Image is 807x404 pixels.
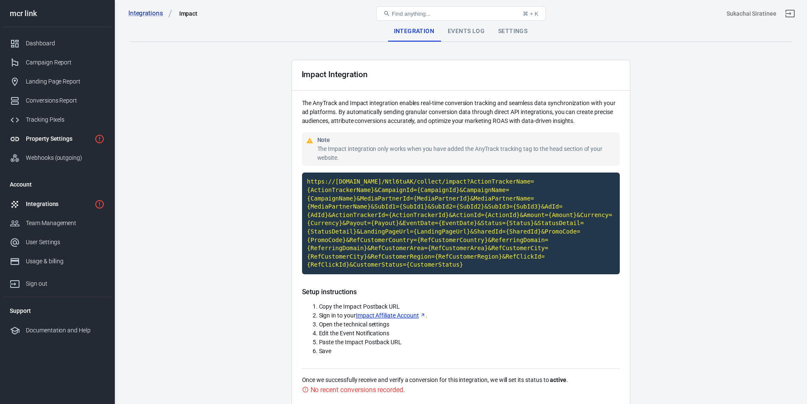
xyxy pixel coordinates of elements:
[3,53,111,72] a: Campaign Report
[376,6,546,21] button: Find anything...⌘ + K
[3,174,111,195] li: Account
[26,279,105,288] div: Sign out
[3,214,111,233] a: Team Management
[311,384,405,395] div: No recent conversions recorded.
[26,58,105,67] div: Campaign Report
[3,148,111,167] a: Webhooks (outgoing)
[491,21,534,42] div: Settings
[26,257,105,266] div: Usage & billing
[780,3,800,24] a: Sign out
[3,34,111,53] a: Dashboard
[26,153,105,162] div: Webhooks (outgoing)
[3,129,111,148] a: Property Settings
[3,110,111,129] a: Tracking Pixels
[319,339,402,345] span: Paste the Impact Postback URL
[302,376,620,384] p: Once we successfully receive and verify a conversion for this integration, we will set its status...
[3,10,111,17] div: mcr link
[94,199,105,209] svg: 1 networks not verified yet
[317,145,616,162] div: The Impact integration only works when you have added the AnyTrack tracking tag to the head secti...
[179,9,198,18] div: Impact
[26,39,105,48] div: Dashboard
[26,326,105,335] div: Documentation and Help
[319,321,390,328] span: Open the technical settings
[319,330,390,337] span: Edit the Event Notifications
[302,173,620,274] code: Click to copy
[3,233,111,252] a: User Settings
[26,134,91,143] div: Property Settings
[26,219,105,228] div: Team Management
[392,11,430,17] span: Find anything...
[94,134,105,144] svg: Property is not installed yet
[3,252,111,271] a: Usage & billing
[317,137,330,143] strong: Note
[441,21,491,42] div: Events Log
[128,9,172,18] a: Integrations
[3,301,111,321] li: Support
[26,115,105,124] div: Tracking Pixels
[356,311,426,320] a: Impact Affiliate Account
[3,195,111,214] a: Integrations
[302,70,368,79] div: Impact Integration
[727,9,776,18] div: Account id: Ntl6tuAK
[26,96,105,105] div: Conversions Report
[26,77,105,86] div: Landing Page Report
[319,348,332,354] span: Save
[3,271,111,293] a: Sign out
[26,200,91,209] div: Integrations
[302,99,620,125] p: The AnyTrack and Impact integration enables real-time conversion tracking and seamless data synch...
[302,288,620,296] h5: Setup instructions
[387,21,441,42] div: Integration
[3,91,111,110] a: Conversions Report
[319,303,400,310] span: Copy the Impact Postback URL
[319,312,427,319] span: Sign in to your .
[523,11,538,17] div: ⌘ + K
[550,376,566,383] strong: active
[3,72,111,91] a: Landing Page Report
[26,238,105,247] div: User Settings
